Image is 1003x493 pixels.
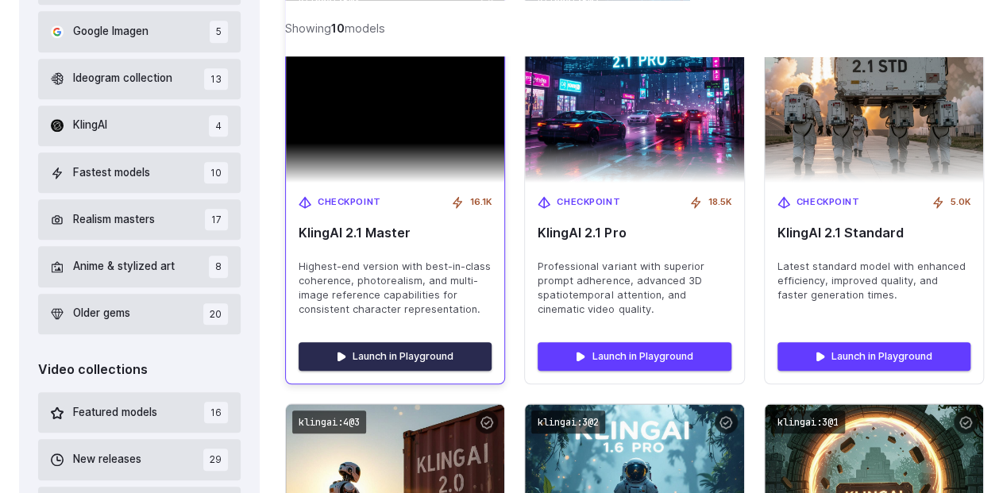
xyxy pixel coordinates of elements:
[38,393,241,433] button: Featured models 16
[797,196,860,210] span: Checkpoint
[203,449,228,471] span: 29
[73,24,149,41] span: Google Imagen
[38,106,241,147] button: KlingAI 4
[209,116,228,137] span: 4
[777,260,970,303] span: Latest standard model with enhanced efficiency, improved quality, and faster generation times.
[538,226,731,241] span: KlingAI 2.1 Pro
[73,306,130,323] span: Older gems
[209,256,228,278] span: 8
[318,196,381,210] span: Checkpoint
[38,295,241,335] button: Older gems 20
[73,117,107,135] span: KlingAI
[557,196,620,210] span: Checkpoint
[299,343,492,372] a: Launch in Playground
[38,153,241,194] button: Fastest models 10
[777,226,970,241] span: KlingAI 2.1 Standard
[204,69,228,91] span: 13
[538,260,731,318] span: Professional variant with superior prompt adherence, advanced 3D spatiotemporal attention, and ci...
[538,343,731,372] a: Launch in Playground
[708,196,731,210] span: 18.5K
[38,12,241,52] button: Google Imagen 5
[38,247,241,287] button: Anime & stylized art 8
[73,212,155,229] span: Realism masters
[38,60,241,100] button: Ideogram collection 13
[204,163,228,184] span: 10
[38,200,241,241] button: Realism masters 17
[73,165,150,183] span: Fastest models
[292,411,366,434] code: klingai:4@3
[531,411,605,434] code: klingai:3@2
[203,304,228,325] span: 20
[205,210,228,231] span: 17
[210,21,228,43] span: 5
[771,411,845,434] code: klingai:3@1
[299,260,492,318] span: Highest-end version with best-in-class coherence, photorealism, and multi-image reference capabil...
[73,452,141,469] span: New releases
[38,360,241,381] div: Video collections
[331,21,345,35] strong: 10
[777,343,970,372] a: Launch in Playground
[285,19,385,37] div: Showing models
[470,196,492,210] span: 16.1K
[38,440,241,480] button: New releases 29
[951,196,970,210] span: 5.0K
[73,259,175,276] span: Anime & stylized art
[299,226,492,241] span: KlingAI 2.1 Master
[73,405,157,422] span: Featured models
[204,402,228,424] span: 16
[73,71,172,88] span: Ideogram collection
